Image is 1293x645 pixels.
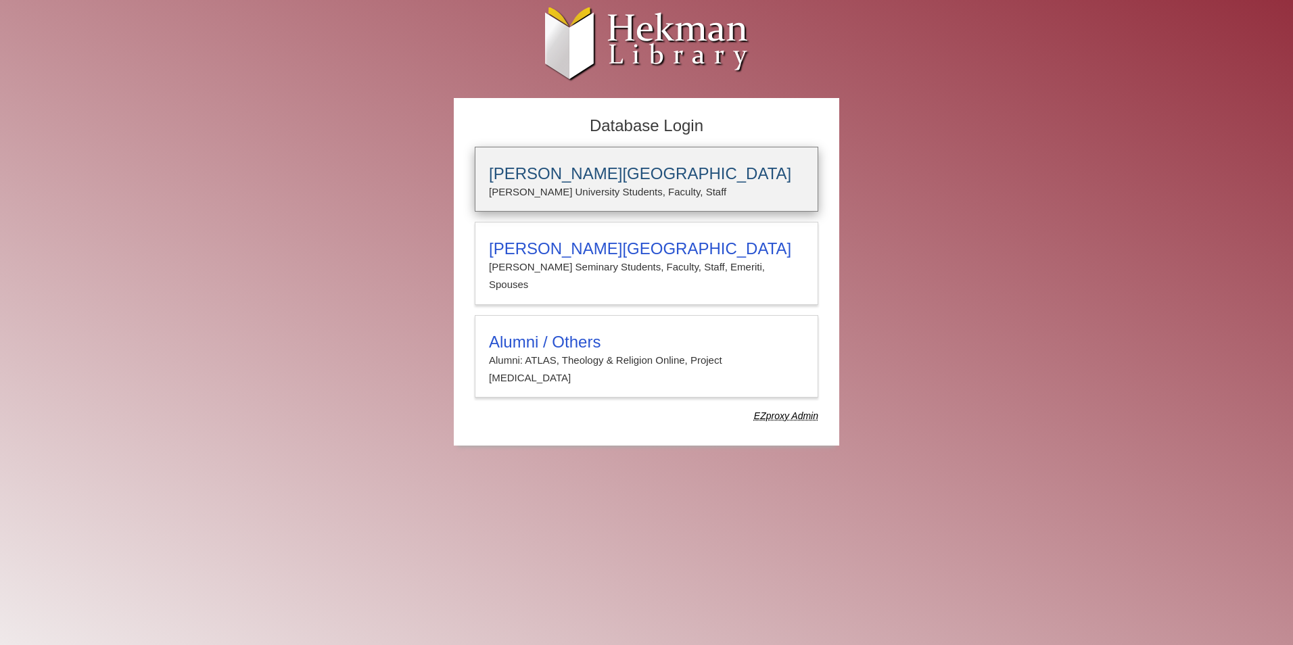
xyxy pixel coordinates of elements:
[489,164,804,183] h3: [PERSON_NAME][GEOGRAPHIC_DATA]
[489,183,804,201] p: [PERSON_NAME] University Students, Faculty, Staff
[475,147,818,212] a: [PERSON_NAME][GEOGRAPHIC_DATA][PERSON_NAME] University Students, Faculty, Staff
[489,352,804,387] p: Alumni: ATLAS, Theology & Religion Online, Project [MEDICAL_DATA]
[468,112,825,140] h2: Database Login
[489,333,804,352] h3: Alumni / Others
[489,258,804,294] p: [PERSON_NAME] Seminary Students, Faculty, Staff, Emeriti, Spouses
[489,239,804,258] h3: [PERSON_NAME][GEOGRAPHIC_DATA]
[754,410,818,421] dfn: Use Alumni login
[489,333,804,387] summary: Alumni / OthersAlumni: ATLAS, Theology & Religion Online, Project [MEDICAL_DATA]
[475,222,818,305] a: [PERSON_NAME][GEOGRAPHIC_DATA][PERSON_NAME] Seminary Students, Faculty, Staff, Emeriti, Spouses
